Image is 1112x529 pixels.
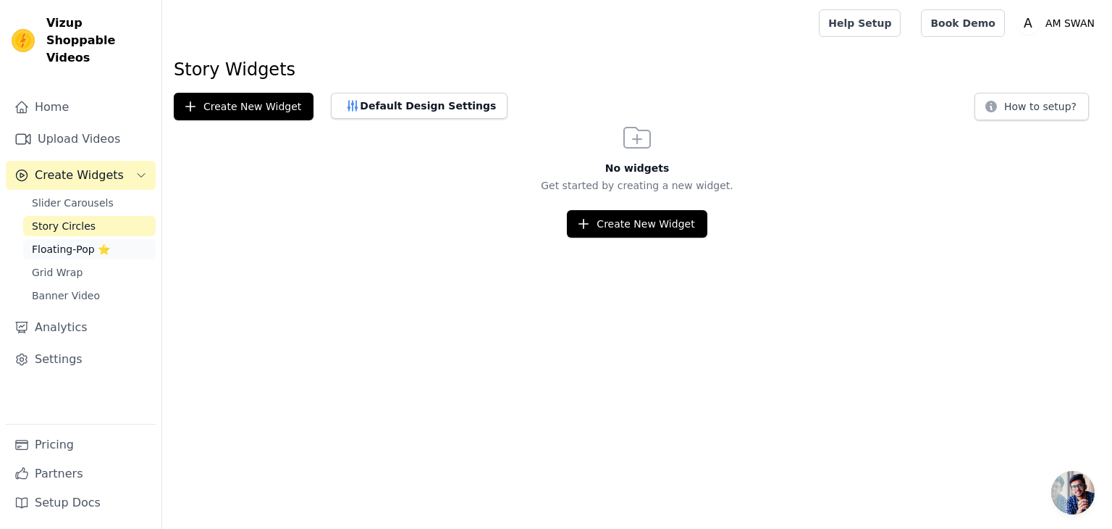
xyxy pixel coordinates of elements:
[23,262,156,283] a: Grid Wrap
[32,265,83,280] span: Grid Wrap
[35,167,124,184] span: Create Widgets
[6,125,156,154] a: Upload Videos
[6,93,156,122] a: Home
[6,430,156,459] a: Pricing
[23,193,156,213] a: Slider Carousels
[162,161,1112,175] h3: No widgets
[1024,16,1032,30] text: A
[162,178,1112,193] p: Get started by creating a new widget.
[32,196,114,210] span: Slider Carousels
[974,103,1089,117] a: How to setup?
[6,459,156,488] a: Partners
[819,9,901,37] a: Help Setup
[23,286,156,306] a: Banner Video
[567,210,707,238] button: Create New Widget
[1016,10,1100,36] button: A AM SWAN
[23,239,156,259] a: Floating-Pop ⭐
[331,93,507,119] button: Default Design Settings
[6,488,156,517] a: Setup Docs
[46,14,150,67] span: Vizup Shoppable Videos
[921,9,1004,37] a: Book Demo
[974,93,1089,120] button: How to setup?
[32,219,96,233] span: Story Circles
[6,313,156,342] a: Analytics
[6,161,156,190] button: Create Widgets
[174,58,1100,81] h1: Story Widgets
[32,242,110,257] span: Floating-Pop ⭐
[6,345,156,374] a: Settings
[174,93,313,120] button: Create New Widget
[1040,10,1100,36] p: AM SWAN
[1051,471,1095,515] a: Open chat
[32,288,100,303] span: Banner Video
[12,29,35,52] img: Vizup
[23,216,156,236] a: Story Circles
